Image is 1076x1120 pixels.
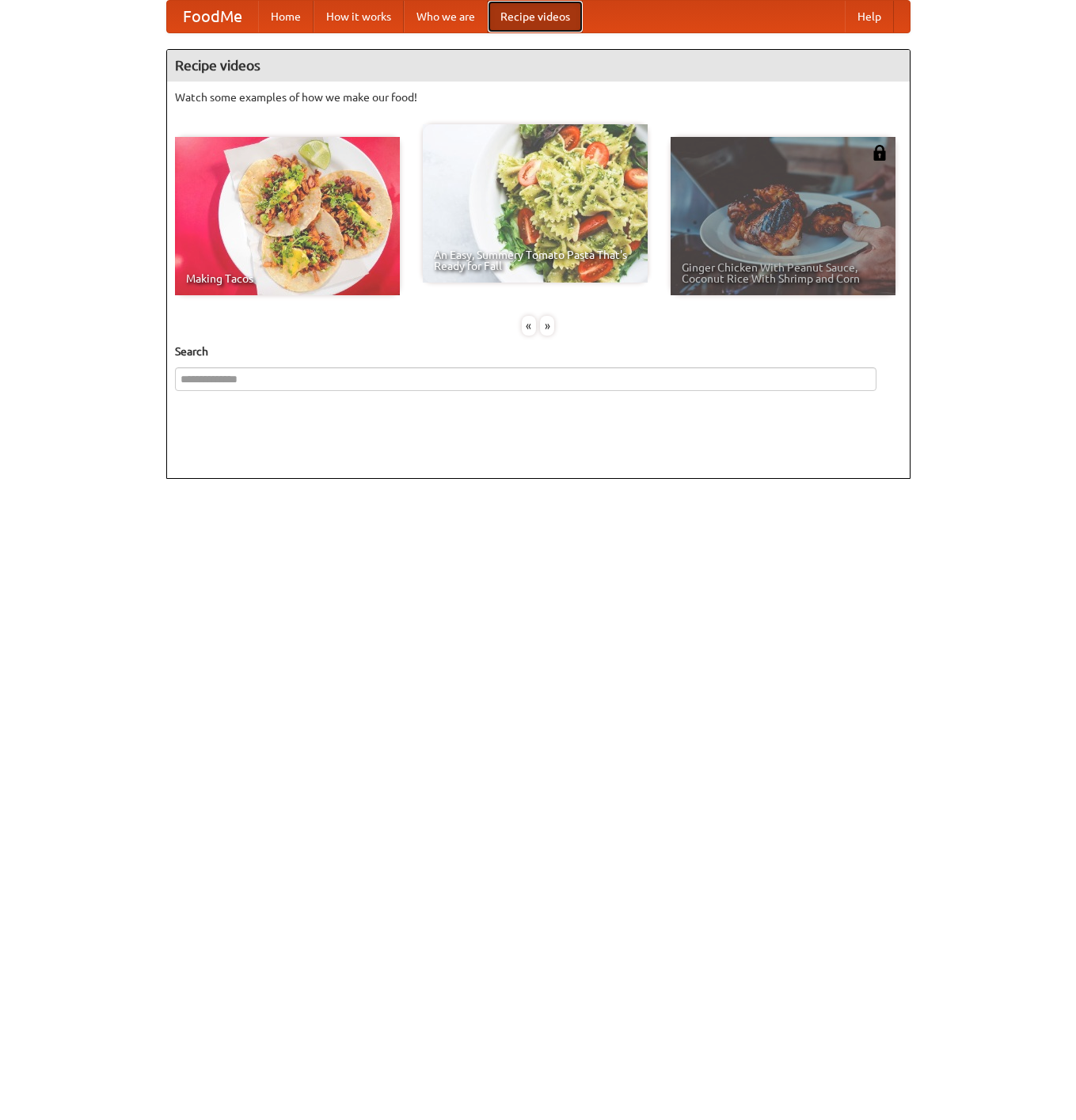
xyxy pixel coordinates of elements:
h4: Recipe videos [167,50,910,82]
a: Who we are [404,1,488,32]
a: How it works [314,1,404,32]
div: » [540,316,554,336]
span: An Easy, Summery Tomato Pasta That's Ready for Fall [434,249,637,271]
h5: Search [175,344,902,359]
a: FoodMe [167,1,258,32]
p: Watch some examples of how we make our food! [175,89,902,105]
a: Making Tacos [175,137,400,295]
a: Help [845,1,894,32]
div: « [522,316,536,336]
a: Home [258,1,314,32]
img: 483408.png [872,145,888,161]
a: An Easy, Summery Tomato Pasta That's Ready for Fall [423,124,648,283]
a: Recipe videos [488,1,583,32]
span: Making Tacos [186,273,389,284]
